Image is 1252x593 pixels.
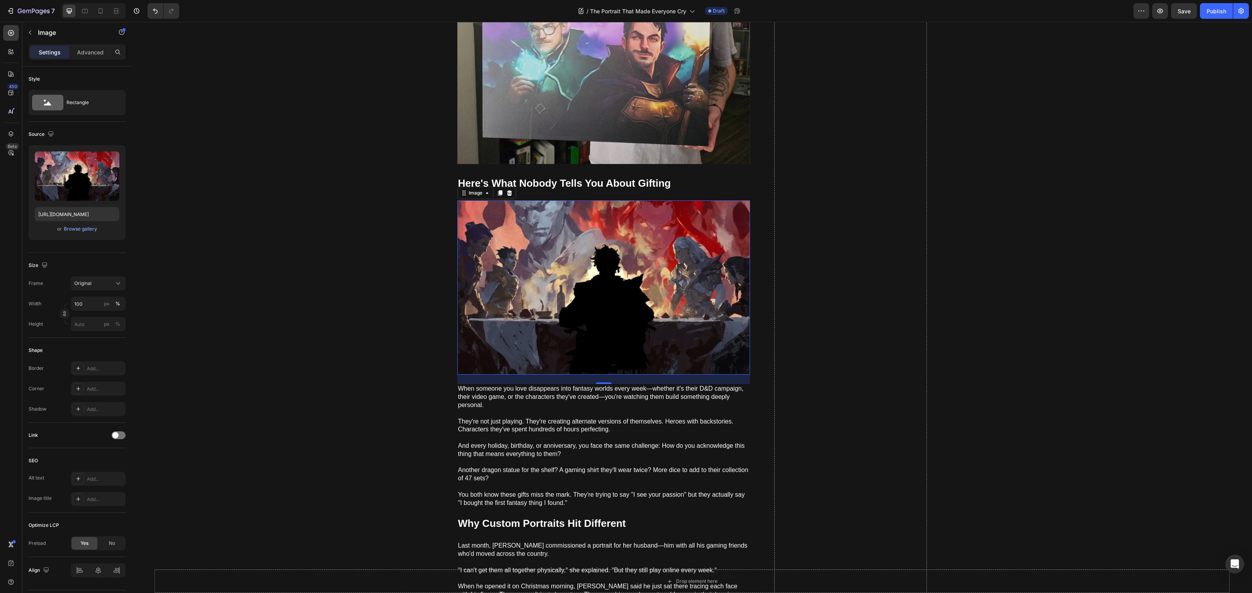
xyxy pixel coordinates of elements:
[132,22,1252,593] iframe: Design area
[29,76,40,83] div: Style
[102,299,112,308] button: %
[1200,3,1233,19] button: Publish
[326,363,612,386] span: When someone you love disappears into fantasy worlds every week—whether it's their D&D campaign, ...
[29,321,43,328] label: Height
[326,396,602,411] span: They're not just playing. They're creating alternate versions of themselves. Heroes with backstor...
[29,260,49,271] div: Size
[87,386,124,393] div: Add...
[713,7,725,14] span: Draft
[102,319,112,329] button: %
[104,321,110,328] div: px
[104,300,110,307] div: px
[3,3,58,19] button: 7
[29,432,38,439] div: Link
[326,496,494,507] strong: Why Custom Portraits Hit Different
[39,48,61,56] p: Settings
[38,28,104,37] p: Image
[29,129,56,140] div: Source
[64,225,97,233] div: Browse gallery
[1225,555,1244,573] div: Open Intercom Messenger
[29,406,47,413] div: Shadow
[115,300,120,307] div: %
[29,565,51,576] div: Align
[1171,3,1197,19] button: Save
[326,178,618,353] img: gempages_573182432874857697-0ca27eaf-38cd-4d37-b560-a4417e201b6e.webp
[29,300,41,307] label: Width
[87,496,124,503] div: Add...
[35,207,119,221] input: https://example.com/image.jpg
[71,276,126,290] button: Original
[326,520,617,536] p: Last month, [PERSON_NAME] commissioned a portrait for her husband—him with all his gaming friends...
[74,280,92,287] span: Original
[67,94,114,112] div: Rectangle
[57,224,62,234] span: or
[544,556,586,562] div: Drop element here
[63,225,97,233] button: Browse gallery
[51,6,55,16] p: 7
[29,365,44,372] div: Border
[29,280,43,287] label: Frame
[87,365,124,372] div: Add...
[586,7,588,15] span: /
[326,420,613,435] span: And every holiday, birthday, or anniversary, you face the same challenge: How do you acknowledge ...
[109,540,115,547] span: No
[1207,7,1226,15] div: Publish
[113,319,122,329] button: px
[115,321,120,328] div: %
[326,536,617,553] p: "I can't get them all together physically," she explained. "But they still play online every week."
[71,297,126,311] input: px%
[29,385,44,392] div: Corner
[326,155,539,167] strong: Here's What Nobody Tells You About Gifting
[29,522,59,529] div: Optimize LCP
[326,445,617,460] span: Another dragon statue for the shelf? A gaming shirt they'll wear twice? More dice to add to their...
[1178,8,1191,14] span: Save
[81,540,88,547] span: Yes
[7,83,19,90] div: 450
[87,406,124,413] div: Add...
[326,469,613,484] span: You both know these gifts miss the mark. They're trying to say "I see your passion" but they actu...
[335,168,352,175] div: Image
[590,7,686,15] span: The Portrait That Made Everyone Cry
[35,151,119,201] img: preview-image
[29,474,44,481] div: Alt text
[148,3,179,19] div: Undo/Redo
[87,476,124,483] div: Add...
[29,457,38,464] div: SEO
[29,540,46,547] div: Preload
[71,317,126,331] input: px%
[29,347,43,354] div: Shape
[77,48,104,56] p: Advanced
[6,143,19,150] div: Beta
[29,495,52,502] div: Image title
[113,299,122,308] button: px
